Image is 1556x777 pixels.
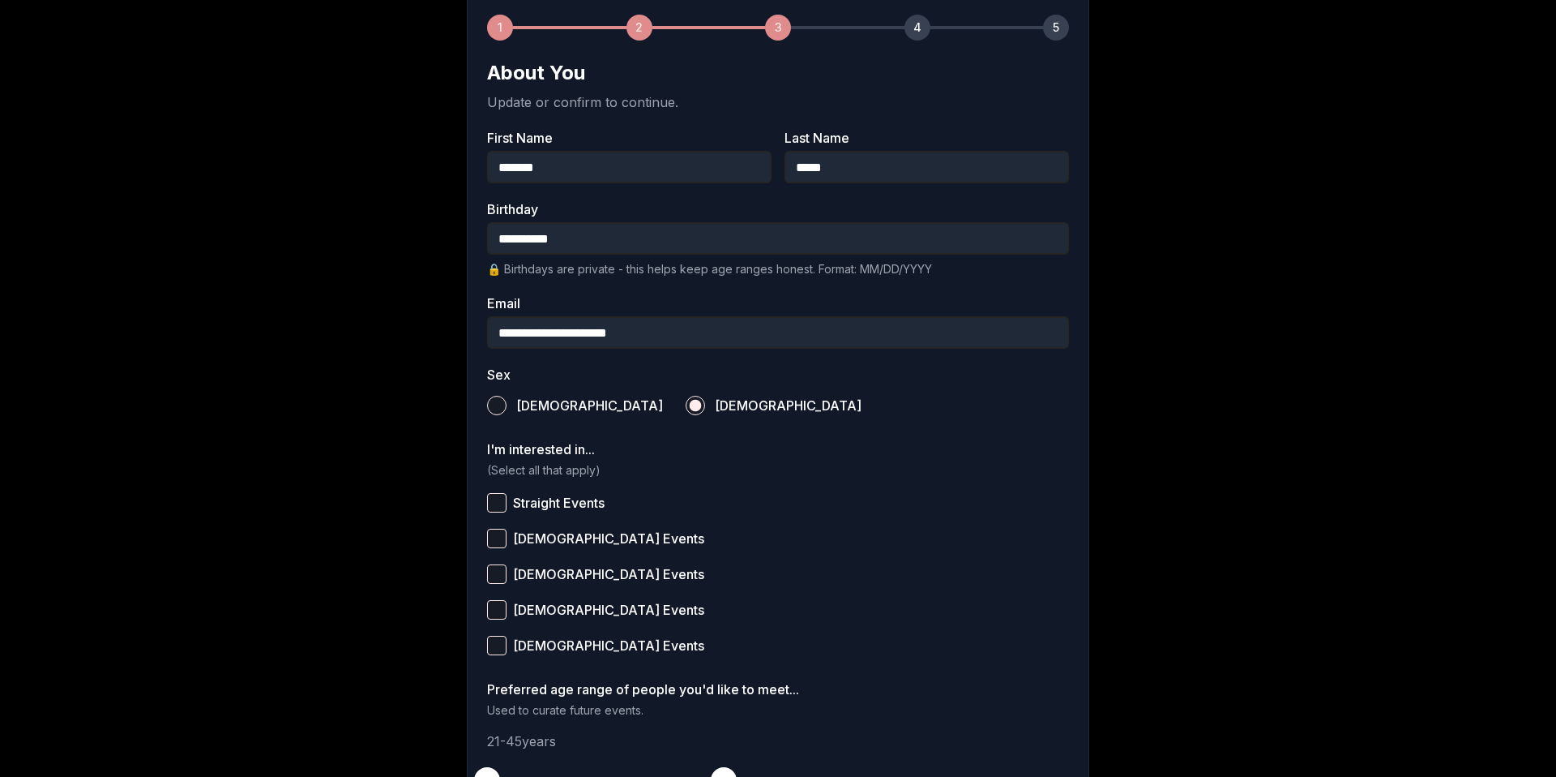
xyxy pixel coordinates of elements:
[513,532,704,545] span: [DEMOGRAPHIC_DATA] Events
[904,15,930,41] div: 4
[487,368,1069,381] label: Sex
[487,396,507,415] button: [DEMOGRAPHIC_DATA]
[715,399,861,412] span: [DEMOGRAPHIC_DATA]
[487,600,507,620] button: [DEMOGRAPHIC_DATA] Events
[686,396,705,415] button: [DEMOGRAPHIC_DATA]
[513,639,704,652] span: [DEMOGRAPHIC_DATA] Events
[487,462,1069,479] p: (Select all that apply)
[487,702,1069,719] p: Used to curate future events.
[765,15,791,41] div: 3
[487,732,1069,751] p: 21 - 45 years
[487,203,1069,216] label: Birthday
[487,683,1069,696] label: Preferred age range of people you'd like to meet...
[516,399,663,412] span: [DEMOGRAPHIC_DATA]
[487,15,513,41] div: 1
[487,131,772,144] label: First Name
[626,15,652,41] div: 2
[487,297,1069,310] label: Email
[487,60,1069,86] h2: About You
[487,261,1069,277] p: 🔒 Birthdays are private - this helps keep age ranges honest. Format: MM/DD/YYYY
[487,529,507,548] button: [DEMOGRAPHIC_DATA] Events
[513,568,704,581] span: [DEMOGRAPHIC_DATA] Events
[487,92,1069,112] p: Update or confirm to continue.
[487,493,507,513] button: Straight Events
[487,443,1069,456] label: I'm interested in...
[1043,15,1069,41] div: 5
[487,636,507,655] button: [DEMOGRAPHIC_DATA] Events
[513,603,704,616] span: [DEMOGRAPHIC_DATA] Events
[513,496,605,509] span: Straight Events
[784,131,1069,144] label: Last Name
[487,565,507,584] button: [DEMOGRAPHIC_DATA] Events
